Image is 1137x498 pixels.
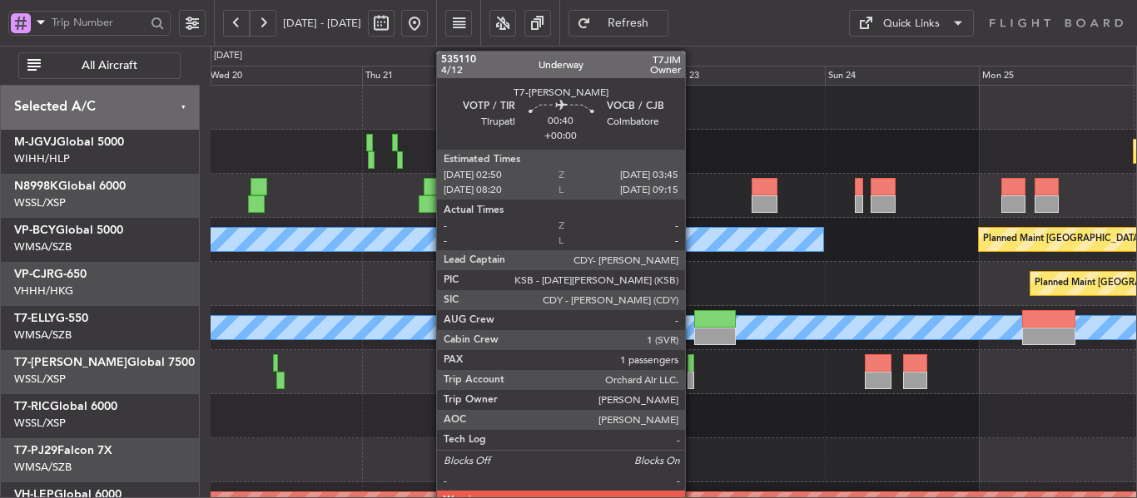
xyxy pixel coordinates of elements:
[52,10,146,35] input: Trip Number
[14,224,123,236] a: VP-BCYGlobal 5000
[14,313,88,324] a: T7-ELLYG-550
[516,66,670,86] div: Fri 22
[14,180,126,192] a: N8998KGlobal 6000
[14,445,57,456] span: T7-PJ29
[979,66,1133,86] div: Mon 25
[14,313,56,324] span: T7-ELLY
[568,10,668,37] button: Refresh
[883,16,940,32] div: Quick Links
[825,66,979,86] div: Sun 24
[594,17,663,29] span: Refresh
[14,269,54,280] span: VP-CJR
[14,284,73,298] a: VHHH/HKG
[14,445,112,456] a: T7-PJ29Falcon 7X
[14,239,72,254] a: WMSA/SZB
[214,49,242,63] div: [DATE]
[670,66,824,86] div: Sat 23
[283,16,361,31] span: [DATE] - [DATE]
[14,328,72,343] a: WMSA/SZB
[14,136,57,148] span: M-JGVJ
[362,66,516,86] div: Thu 21
[44,60,175,71] span: All Aircraft
[207,66,361,86] div: Wed 20
[14,136,124,148] a: M-JGVJGlobal 5000
[14,180,58,192] span: N8998K
[14,401,50,412] span: T7-RIC
[14,416,66,431] a: WSSL/XSP
[14,269,87,280] a: VP-CJRG-650
[18,52,181,79] button: All Aircraft
[14,151,70,166] a: WIHH/HLP
[14,401,117,412] a: T7-RICGlobal 6000
[14,357,127,368] span: T7-[PERSON_NAME]
[14,372,66,387] a: WSSL/XSP
[14,224,56,236] span: VP-BCY
[14,357,195,368] a: T7-[PERSON_NAME]Global 7500
[14,195,66,210] a: WSSL/XSP
[849,10,974,37] button: Quick Links
[14,460,72,475] a: WMSA/SZB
